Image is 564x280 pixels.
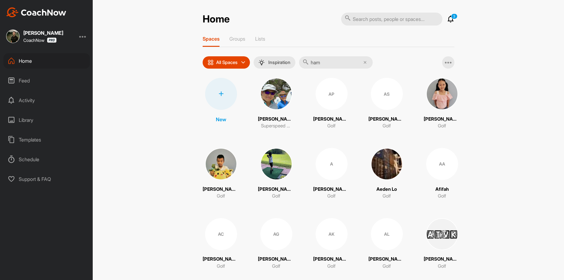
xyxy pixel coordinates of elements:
p: Golf [438,193,446,200]
a: AC[PERSON_NAME]Golf [203,218,239,270]
p: Aeden Lo [376,186,397,193]
div: AP [316,78,348,110]
img: square_d3e831b7546550abeb9f7806ee0dbc0a.jpg [426,78,458,110]
p: Inspiration [268,60,290,65]
p: New [216,116,226,123]
h2: Home [203,13,230,25]
p: Groups [229,36,245,42]
input: Search... [299,56,373,69]
a: [PERSON_NAME]Golf [203,148,239,200]
p: Superspeed Golf [261,122,292,130]
a: [PERSON_NAME]Golf [258,148,295,200]
a: [PERSON_NAME]Superspeed Golf [258,78,295,130]
img: square_6e86d099ddac30cfdba44037e272d668.jpg [260,78,292,110]
p: Golf [383,193,391,200]
p: Golf [383,263,391,270]
p: Golf [327,193,336,200]
p: 3 [451,14,457,19]
p: All Spaces [216,60,238,65]
a: AS[PERSON_NAME]Golf [368,78,405,130]
p: [PERSON_NAME] [203,256,239,263]
a: AK[PERSON_NAME]Golf [313,218,350,270]
p: Golf [272,263,280,270]
p: [PERSON_NAME] [313,186,350,193]
p: [PERSON_NAME] [313,256,350,263]
div: Support & FAQ [3,171,90,187]
p: Golf [272,193,280,200]
div: Schedule [3,152,90,167]
a: AG[PERSON_NAME]Golf [258,218,295,270]
a: A[PERSON_NAME]Golf [313,148,350,200]
div: Home [3,53,90,69]
p: Golf [383,122,391,130]
p: Afifah [435,186,449,193]
div: [PERSON_NAME] [23,30,63,35]
div: AC [205,218,237,250]
div: A [316,148,348,180]
img: menuIcon [259,59,265,66]
img: icon [208,59,214,66]
p: [PERSON_NAME] [368,116,405,123]
img: CoachNow Pro [47,38,56,43]
p: [PERSON_NAME] [313,116,350,123]
img: square_87fb034ead54dccf5f2ea4ef1563c5fa.jpg [205,148,237,180]
p: [PERSON_NAME] [258,116,295,123]
a: [PERSON_NAME]Golf [424,218,461,270]
div: Feed [3,73,90,88]
p: [PERSON_NAME] [424,116,461,123]
p: Golf [217,193,225,200]
div: Library [3,112,90,128]
div: AS [371,78,403,110]
a: Aeden LoGolf [368,148,405,200]
div: AA [426,148,458,180]
div: AL [371,218,403,250]
a: AL[PERSON_NAME]Golf [368,218,405,270]
p: Golf [327,122,336,130]
p: Golf [327,263,336,270]
div: Activity [3,93,90,108]
img: square_3641e69a23774a22bb1969e55584baa6.jpg [6,30,20,43]
div: AG [260,218,292,250]
img: CoachNow [6,7,66,17]
p: Golf [438,122,446,130]
a: AAAfifahGolf [424,148,461,200]
p: [PERSON_NAME] [258,186,295,193]
img: square_5944ccab93c76ef48ca5297e6703d3b9.jpg [426,218,458,250]
input: Search posts, people or spaces... [341,13,442,26]
p: [PERSON_NAME] [368,256,405,263]
a: [PERSON_NAME]Golf [424,78,461,130]
img: square_ce593a2b4e1e45d0590a24101d97487c.jpg [371,148,403,180]
p: [PERSON_NAME] [424,256,461,263]
div: CoachNow [23,38,56,43]
p: Spaces [203,36,220,42]
a: AP[PERSON_NAME]Golf [313,78,350,130]
p: [PERSON_NAME] [258,256,295,263]
img: square_d5d59c1bdc56d2814b220277741c4ab2.jpg [260,148,292,180]
p: Lists [255,36,265,42]
p: Golf [217,263,225,270]
p: Golf [438,263,446,270]
div: AK [316,218,348,250]
div: Templates [3,132,90,147]
p: [PERSON_NAME] [203,186,239,193]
